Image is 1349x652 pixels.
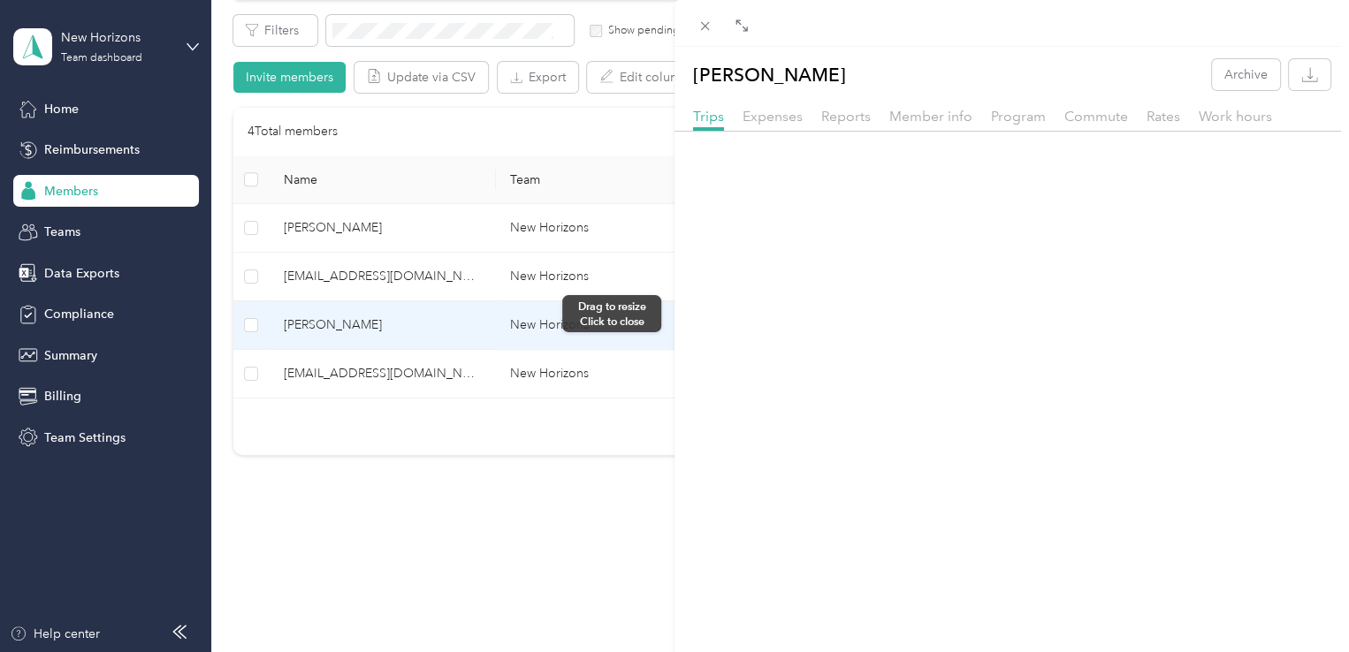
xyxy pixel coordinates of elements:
[1147,108,1180,125] span: Rates
[991,108,1046,125] span: Program
[1212,59,1280,90] button: Archive
[1064,108,1128,125] span: Commute
[1199,108,1272,125] span: Work hours
[693,59,846,90] p: [PERSON_NAME]
[693,108,724,125] span: Trips
[743,108,803,125] span: Expenses
[1250,553,1349,652] iframe: Everlance-gr Chat Button Frame
[889,108,972,125] span: Member info
[821,108,871,125] span: Reports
